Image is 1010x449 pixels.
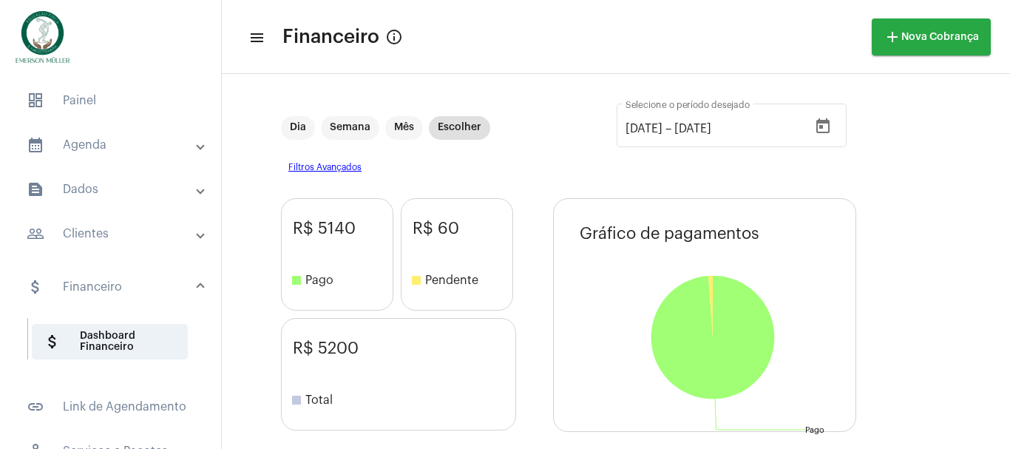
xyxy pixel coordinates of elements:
[9,216,221,251] mat-expansion-panel-header: sidenav iconClientes
[288,271,305,289] mat-icon: stop
[288,271,393,289] span: Pago
[27,278,197,296] mat-panel-title: Financeiro
[281,116,315,140] mat-chip: Dia
[27,278,44,296] mat-icon: sidenav icon
[407,271,512,289] span: Pendente
[281,155,951,180] span: Filtros Avançados
[808,112,838,141] button: Open calendar
[9,127,221,163] mat-expansion-panel-header: sidenav iconAgenda
[44,333,61,351] mat-icon: sidenav icon
[15,389,206,425] span: Link de Agendamento
[27,136,197,154] mat-panel-title: Agenda
[27,180,44,198] mat-icon: sidenav icon
[27,225,44,243] mat-icon: sidenav icon
[293,220,393,237] span: R$ 5140
[413,220,512,237] span: R$ 60
[293,340,515,357] span: R$ 5200
[674,122,763,135] input: Data do fim
[248,29,263,47] mat-icon: sidenav icon
[884,28,901,46] mat-icon: add
[665,122,671,135] span: –
[282,25,379,49] span: Financeiro
[805,426,824,434] text: Pago
[872,18,991,55] button: Nova Cobrança
[27,180,197,198] mat-panel-title: Dados
[379,22,409,52] button: Info
[407,271,425,289] mat-icon: stop
[385,28,403,46] mat-icon: Info
[27,136,44,154] mat-icon: sidenav icon
[27,92,44,109] span: sidenav icon
[27,398,44,416] mat-icon: sidenav icon
[385,116,423,140] mat-chip: Mês
[32,324,188,359] span: Dashboard Financeiro
[9,172,221,207] mat-expansion-panel-header: sidenav iconDados
[884,32,979,42] span: Nova Cobrança
[12,7,73,67] img: 9d32caf5-495d-7087-b57b-f134ef8504d1.png
[288,391,515,409] span: Total
[27,225,197,243] mat-panel-title: Clientes
[626,122,662,135] input: Data de início
[321,116,379,140] mat-chip: Semana
[429,116,490,140] mat-chip: Escolher
[15,83,206,118] span: Painel
[9,311,221,380] div: sidenav iconFinanceiro
[9,263,221,311] mat-expansion-panel-header: sidenav iconFinanceiro
[288,391,305,409] mat-icon: stop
